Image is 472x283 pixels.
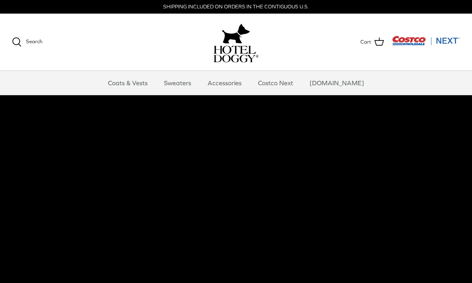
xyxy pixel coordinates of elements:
span: Search [26,38,42,44]
img: hoteldoggycom [214,46,258,62]
img: Costco Next [392,36,460,46]
a: Sweaters [157,71,198,95]
a: Visit Costco Next [392,41,460,47]
a: Accessories [200,71,249,95]
img: hoteldoggy.com [222,22,250,46]
a: [DOMAIN_NAME] [302,71,371,95]
a: Cart [360,37,384,47]
a: Search [12,37,42,47]
a: hoteldoggy.com hoteldoggycom [214,22,258,62]
a: Coats & Vests [101,71,155,95]
a: Costco Next [251,71,300,95]
span: Cart [360,38,371,46]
